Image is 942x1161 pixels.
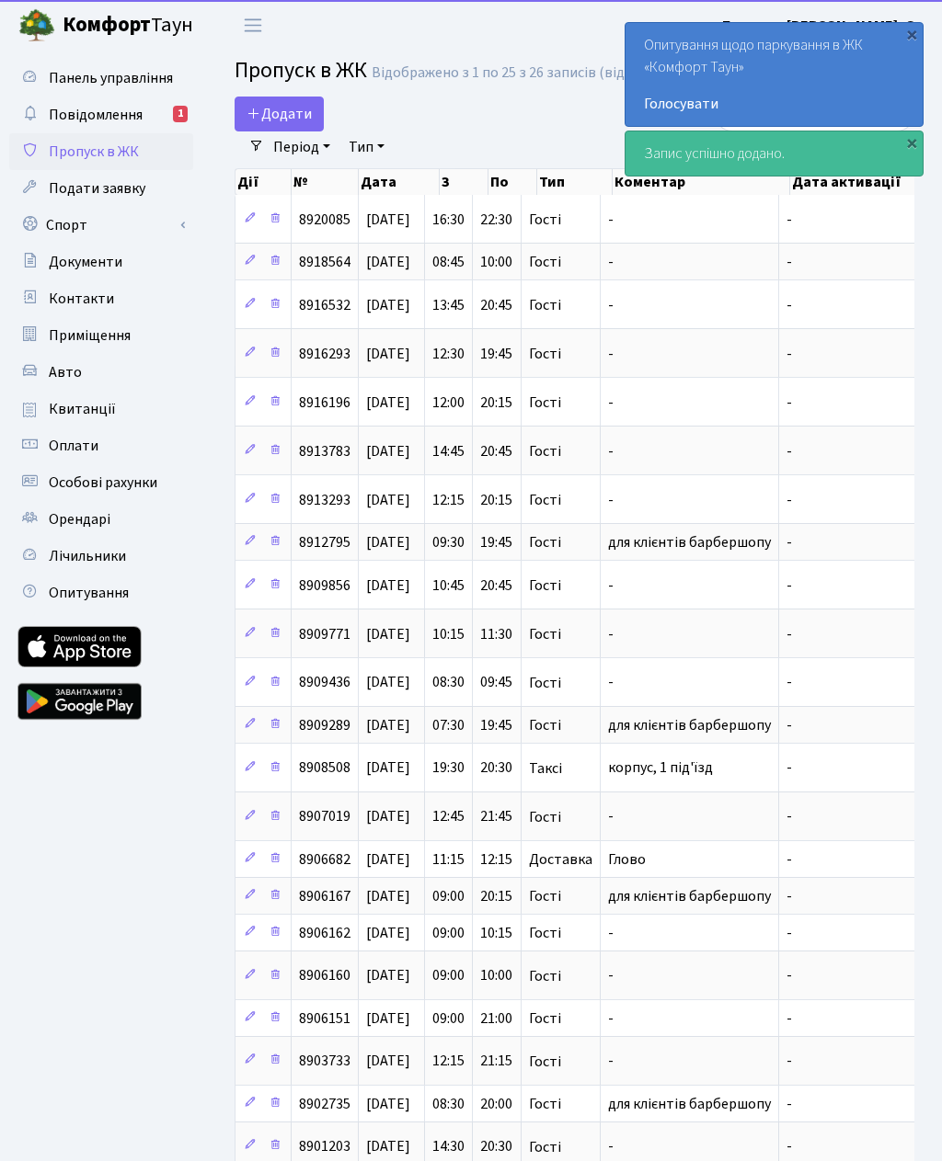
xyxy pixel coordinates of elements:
span: - [608,490,614,510]
span: - [787,441,792,461]
span: Гості [529,889,561,904]
a: Повідомлення1 [9,97,193,133]
th: По [488,169,537,195]
b: Блєдних [PERSON_NAME]. О. [722,16,920,36]
span: [DATE] [366,923,410,943]
span: - [787,1137,792,1157]
span: Гості [529,718,561,733]
span: - [787,344,792,364]
span: - [608,393,614,413]
span: - [608,1008,614,1029]
span: 14:30 [432,1137,465,1157]
span: Документи [49,252,122,272]
th: Дата активації [790,169,921,195]
span: Особові рахунки [49,472,157,493]
span: [DATE] [366,849,410,870]
span: 8907019 [299,807,350,827]
span: [DATE] [366,1094,410,1114]
a: Документи [9,244,193,280]
span: 09:00 [432,966,465,986]
a: Опитування [9,575,193,611]
span: 20:45 [480,295,512,315]
img: logo.png [18,7,55,44]
span: - [608,575,614,596]
span: - [787,575,792,596]
span: 8906151 [299,1008,350,1029]
span: Оплати [49,436,98,456]
a: Квитанції [9,391,193,427]
span: Пропуск в ЖК [235,54,367,86]
span: Гості [529,1054,561,1069]
a: Оплати [9,427,193,464]
span: Гості [529,578,561,593]
span: 20:15 [480,490,512,510]
span: 10:15 [480,923,512,943]
a: Авто [9,354,193,391]
span: Лічильники [49,546,126,566]
span: 8906167 [299,886,350,906]
span: 20:00 [480,1094,512,1114]
span: - [608,624,614,644]
span: 20:30 [480,1137,512,1157]
span: [DATE] [366,1008,410,1029]
span: 10:00 [480,252,512,272]
span: - [787,252,792,272]
span: Гості [529,298,561,313]
span: Таксі [529,761,562,776]
a: Пропуск в ЖК [9,133,193,170]
span: 21:00 [480,1008,512,1029]
span: - [787,966,792,986]
span: [DATE] [366,1137,410,1157]
span: 8902735 [299,1094,350,1114]
a: Особові рахунки [9,464,193,501]
span: - [787,849,792,870]
a: Додати [235,97,324,131]
span: 10:15 [432,624,465,644]
span: [DATE] [366,758,410,779]
span: 8916293 [299,344,350,364]
span: - [608,252,614,272]
span: Гості [529,444,561,459]
span: [DATE] [366,575,410,596]
div: Відображено з 1 по 25 з 26 записів (відфільтровано з 25 записів). [372,64,798,82]
span: - [787,715,792,735]
span: - [787,295,792,315]
span: 12:15 [480,849,512,870]
span: 8920085 [299,210,350,230]
span: [DATE] [366,252,410,272]
span: 19:30 [432,758,465,779]
span: Гості [529,493,561,507]
a: Лічильники [9,538,193,575]
span: Приміщення [49,325,131,346]
span: - [787,886,792,906]
span: - [787,758,792,779]
span: - [608,966,614,986]
span: [DATE] [366,295,410,315]
span: [DATE] [366,1052,410,1072]
span: 19:45 [480,715,512,735]
a: Спорт [9,207,193,244]
span: 20:15 [480,393,512,413]
span: 14:45 [432,441,465,461]
div: × [902,133,921,152]
span: для клієнтів барбершопу [608,532,771,552]
span: [DATE] [366,490,410,510]
span: Квитанції [49,399,116,419]
th: З [440,169,488,195]
span: Гості [529,810,561,825]
span: 09:00 [432,1008,465,1029]
span: 08:30 [432,673,465,693]
span: - [608,923,614,943]
span: - [787,673,792,693]
span: 12:15 [432,490,465,510]
span: 8909856 [299,575,350,596]
span: Додати [247,104,312,124]
span: 11:30 [480,624,512,644]
span: - [787,393,792,413]
span: 8913293 [299,490,350,510]
span: - [787,532,792,552]
span: - [608,1052,614,1072]
span: 09:30 [432,532,465,552]
span: [DATE] [366,393,410,413]
span: Гості [529,347,561,361]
